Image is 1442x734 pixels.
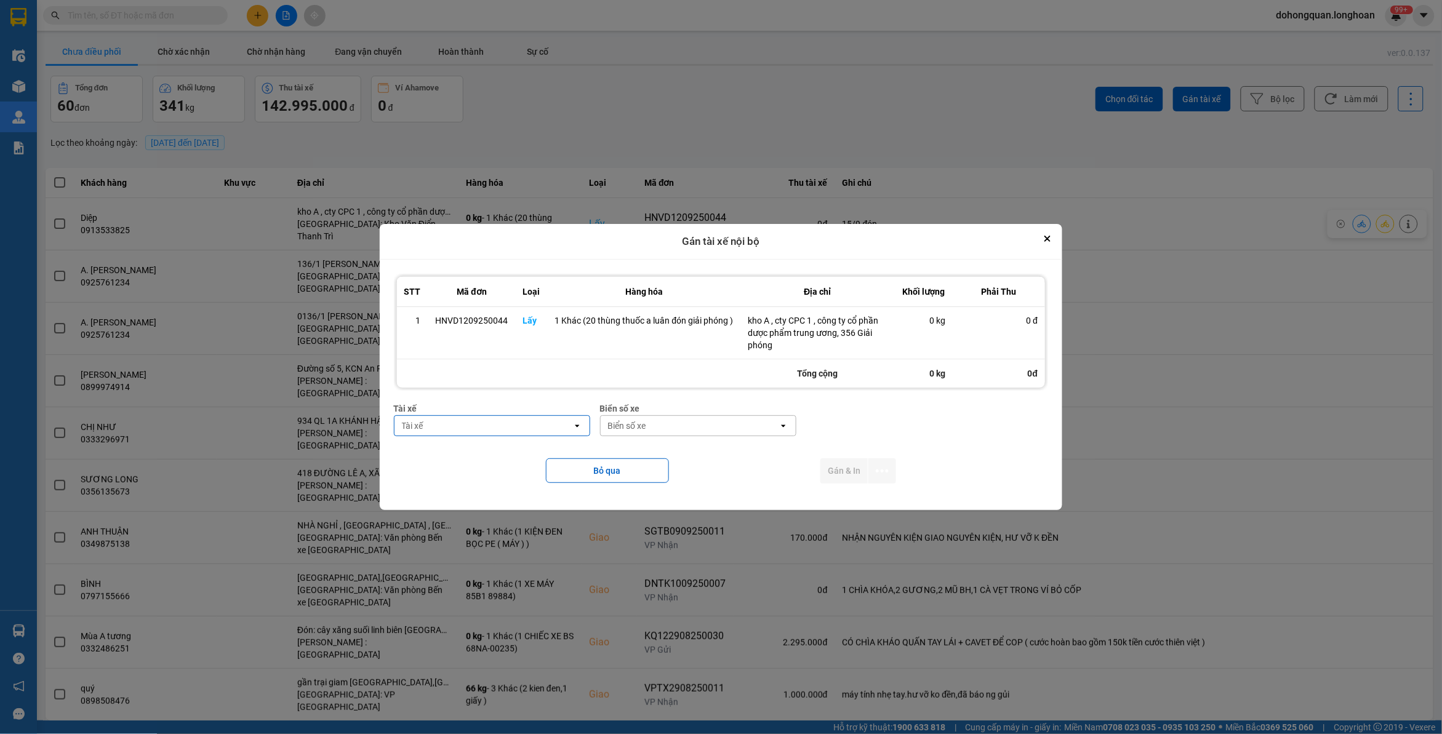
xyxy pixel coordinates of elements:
button: Close [1040,231,1055,246]
div: Khối lượng [902,284,945,299]
div: Gán tài xế nội bộ [380,224,1063,260]
div: Tổng cộng [740,359,894,388]
div: dialog [380,224,1063,510]
svg: open [572,421,582,431]
div: 1 [404,314,421,327]
div: 0đ [953,359,1045,388]
div: Tài xế [394,402,590,415]
div: Hàng hóa [555,284,734,299]
div: Loại [523,284,540,299]
div: HNVD1209250044 [436,314,508,327]
svg: open [779,421,788,431]
div: kho A , cty CPC 1 , công ty cổ phần dược phẩm trung ương, 356 Giải phóng [748,314,887,351]
div: 0 kg [894,359,953,388]
div: Phải Thu [960,284,1038,299]
div: Địa chỉ [748,284,887,299]
div: Mã đơn [436,284,508,299]
div: 0 đ [960,314,1038,327]
div: 1 Khác (20 thùng thuốc a luân đón giải phóng ) [555,314,734,327]
div: 0 kg [902,314,945,327]
button: Gán & In [820,458,868,484]
div: Biển số xe [600,402,796,415]
div: Biển số xe [608,420,646,432]
div: Lấy [523,314,540,327]
div: STT [404,284,421,299]
button: Bỏ qua [546,458,669,483]
div: Tài xế [402,420,423,432]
